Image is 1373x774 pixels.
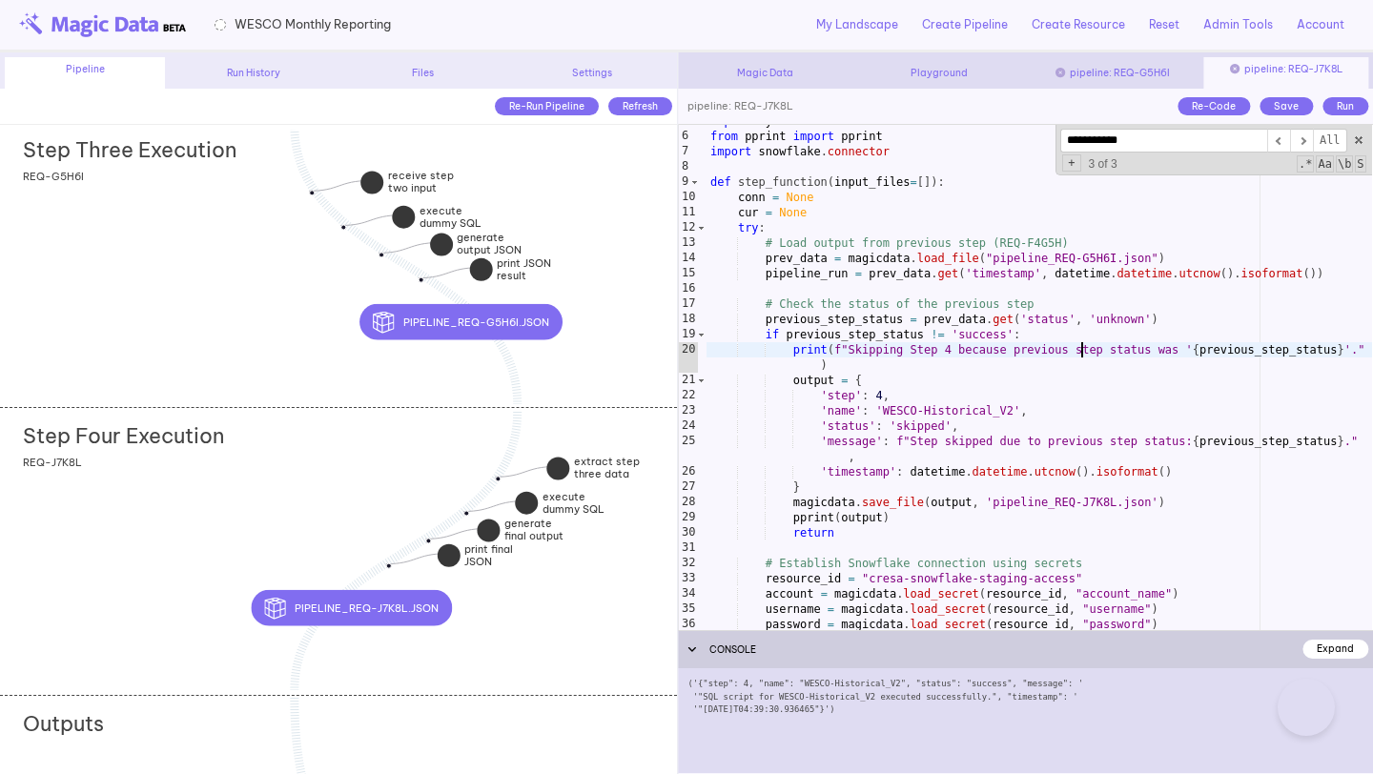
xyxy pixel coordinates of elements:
div: 29 [679,510,698,525]
div: 30 [679,525,698,540]
div: pipeline: REQ-J7K8L [678,89,793,125]
div: execute dummy SQL [468,511,564,536]
span: 3 of 3 [1081,156,1125,172]
div: Run History [174,66,334,80]
strong: receive step two input [388,169,454,194]
span: ​ [1268,129,1291,153]
div: generate output JSON [382,252,478,276]
div: 12 [679,220,698,235]
span: CONSOLE [709,643,756,656]
div: 35 [679,601,698,617]
strong: generate final output [504,517,564,542]
span: Toggle Replace mode [1063,154,1081,172]
div: Run [1322,97,1368,115]
div: 31 [679,540,698,556]
div: receive step two input [314,190,409,214]
div: 11 [679,205,698,220]
div: Playground [857,66,1021,80]
div: Settings [513,66,672,80]
div: 8 [679,159,691,174]
span: Toggle code folding, rows 19 through 30 [697,327,707,342]
div: 36 [679,617,698,632]
a: Create Resource [1032,16,1125,33]
div: generate final output [430,538,525,562]
strong: print JSON result [497,256,551,282]
span: REQ-J7K8L [23,456,82,469]
span: REQ-G5H6I [23,170,84,183]
div: 10 [679,190,698,205]
a: Reset [1149,16,1179,33]
iframe: Toggle Customer Support [1278,679,1335,736]
div: ('{"step": 4, "name": "WESCO-Historical_V2", "status": "success", "message": ' '"SQL script for W... [678,668,1373,773]
button: pipeline_REQ-G5H6I.json [359,304,562,340]
div: Re-Run Pipeline [495,97,599,115]
strong: extract step three data [574,455,640,480]
div: 13 [679,235,698,251]
div: 6 [679,129,691,144]
div: 9 [679,174,691,190]
h2: Step Four Execution [23,423,224,448]
div: Refresh [608,97,672,115]
span: Alt-Enter [1313,129,1347,153]
div: 22 [679,388,698,403]
img: beta-logo.png [19,12,186,37]
a: Account [1297,16,1344,33]
div: 19 [679,327,698,342]
span: CaseSensitive Search [1317,155,1334,173]
div: Expand [1302,640,1368,658]
span: Toggle code folding, rows 9 through 161 [690,174,701,190]
div: 23 [679,403,698,418]
span: RegExp Search [1297,155,1314,173]
div: 33 [679,571,698,586]
span: Search In Selection [1356,155,1366,173]
strong: print final JSON [464,542,513,568]
div: 32 [679,556,698,571]
div: 15 [679,266,698,281]
div: 26 [679,464,698,479]
div: print final JSON [390,563,485,588]
div: 24 [679,418,698,434]
div: pipeline: REQ-J7K8L [1204,57,1368,89]
div: 7 [679,144,691,159]
div: execute dummy SQL [345,225,441,250]
a: My Landscape [816,16,898,33]
div: 21 [679,373,698,388]
div: Magic Data [683,66,847,80]
strong: execute dummy SQL [420,204,482,230]
div: 25 [679,434,698,464]
strong: execute dummy SQL [543,490,605,516]
div: 20 [679,342,698,373]
div: 28 [679,495,698,510]
span: WESCO Monthly Reporting [235,15,391,33]
div: Save [1260,97,1313,115]
h2: Step Three Execution [23,137,236,162]
div: pipeline: REQ-G5H6I [1031,66,1195,80]
span: Whole Word Search [1336,155,1353,173]
span: ​ [1291,129,1314,153]
div: Re-Code [1178,97,1250,115]
div: print JSON result [422,277,518,302]
div: 27 [679,479,698,495]
div: 14 [679,251,698,266]
div: pipeline_REQ-G5H6I.json [461,304,664,340]
h2: Outputs [23,711,104,736]
div: Files [343,66,502,80]
div: 18 [679,312,698,327]
span: Toggle code folding, rows 21 through 27 [697,373,707,388]
div: 16 [679,281,698,296]
div: 34 [679,586,698,601]
div: pipeline_REQ-J7K8L.json [352,590,552,626]
button: pipeline_REQ-J7K8L.json [252,590,452,626]
a: Create Pipeline [922,16,1008,33]
div: extract step three data [500,476,595,500]
span: Toggle code folding, rows 12 through 156 [697,220,707,235]
div: Pipeline [5,57,164,89]
strong: generate output JSON [457,231,522,256]
div: 17 [679,296,698,312]
a: Admin Tools [1203,16,1273,33]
